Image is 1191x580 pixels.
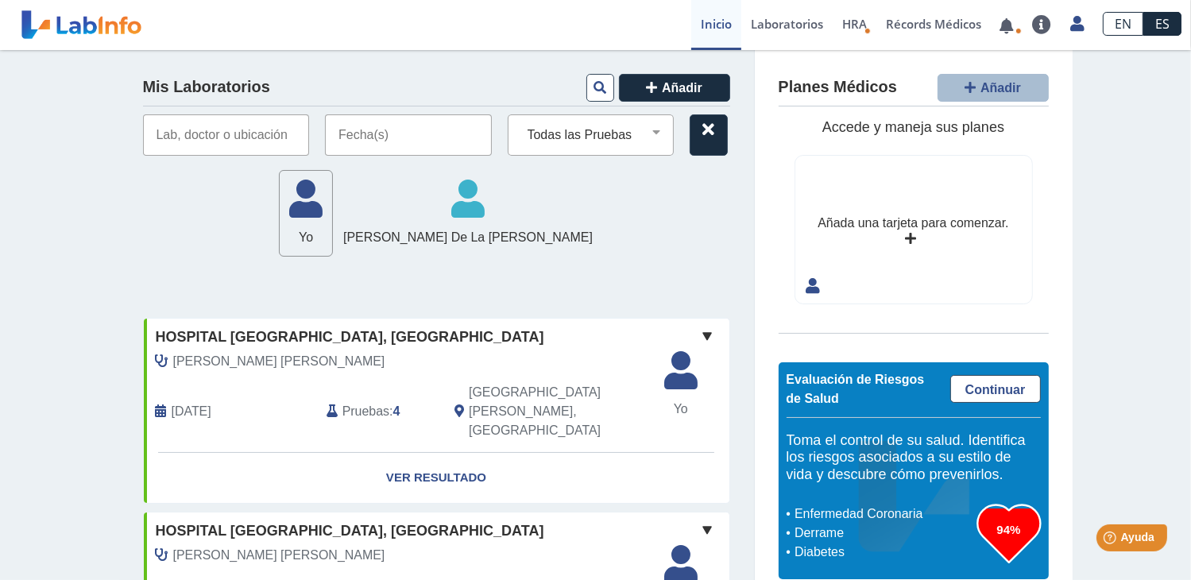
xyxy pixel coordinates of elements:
h4: Planes Médicos [779,78,897,97]
span: Yo [655,400,707,419]
input: Fecha(s) [325,114,492,156]
span: Diaz Romero, Porfirio [173,546,385,565]
span: 2023-12-01 [172,402,211,421]
span: San Juan, PR [469,383,644,440]
h3: 94% [977,520,1041,539]
div: Añada una tarjeta para comenzar. [818,214,1008,233]
b: 4 [393,404,400,418]
button: Añadir [619,74,730,102]
a: ES [1143,12,1181,36]
a: Continuar [950,375,1041,403]
span: Pruebas [342,402,389,421]
span: [PERSON_NAME] De la [PERSON_NAME] [343,228,593,247]
div: : [315,383,443,440]
span: Añadir [980,81,1021,95]
span: Evaluación de Riesgos de Salud [787,373,925,405]
button: Añadir [938,74,1049,102]
span: Continuar [965,383,1026,396]
li: Enfermedad Coronaria [791,505,977,524]
li: Diabetes [791,543,977,562]
iframe: Help widget launcher [1050,518,1174,563]
h4: Mis Laboratorios [143,78,270,97]
span: Yo [280,228,332,247]
span: Accede y maneja sus planes [822,119,1004,135]
li: Derrame [791,524,977,543]
span: Hospital [GEOGRAPHIC_DATA], [GEOGRAPHIC_DATA] [156,520,544,542]
span: HRA [842,16,867,32]
span: Hospital [GEOGRAPHIC_DATA], [GEOGRAPHIC_DATA] [156,327,544,348]
input: Lab, doctor o ubicación [143,114,310,156]
a: EN [1103,12,1143,36]
a: Ver Resultado [144,453,729,503]
span: Perez Fernandez, Carlos [173,352,385,371]
h5: Toma el control de su salud. Identifica los riesgos asociados a su estilo de vida y descubre cómo... [787,432,1041,484]
span: Añadir [662,81,702,95]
